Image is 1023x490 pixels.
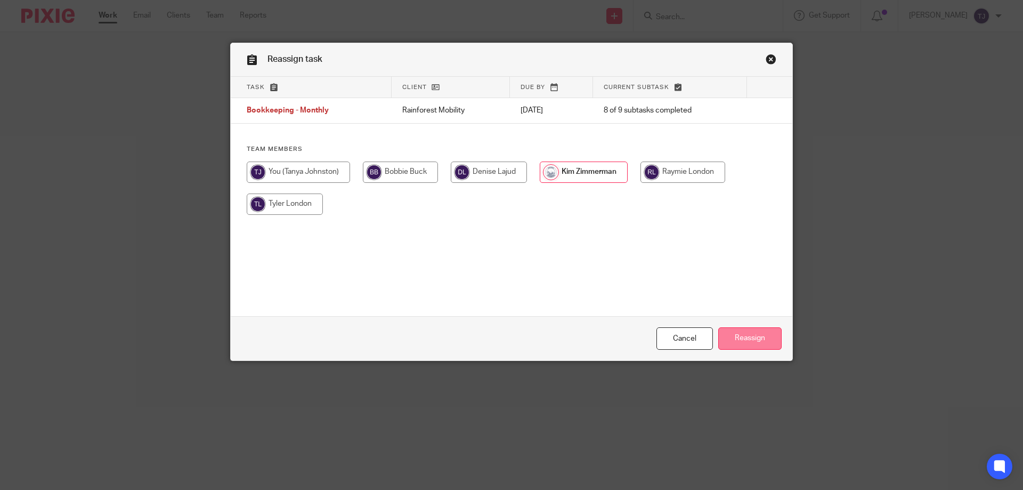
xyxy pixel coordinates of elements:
span: Due by [521,84,545,90]
p: [DATE] [521,105,582,116]
a: Close this dialog window [766,54,776,68]
td: 8 of 9 subtasks completed [593,98,748,124]
span: Current subtask [604,84,669,90]
span: Bookkeeping - Monthly [247,107,329,115]
p: Rainforest Mobility [402,105,499,116]
span: Client [402,84,427,90]
a: Close this dialog window [656,327,713,350]
h4: Team members [247,145,776,154]
input: Reassign [718,327,782,350]
span: Reassign task [267,55,322,63]
span: Task [247,84,265,90]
